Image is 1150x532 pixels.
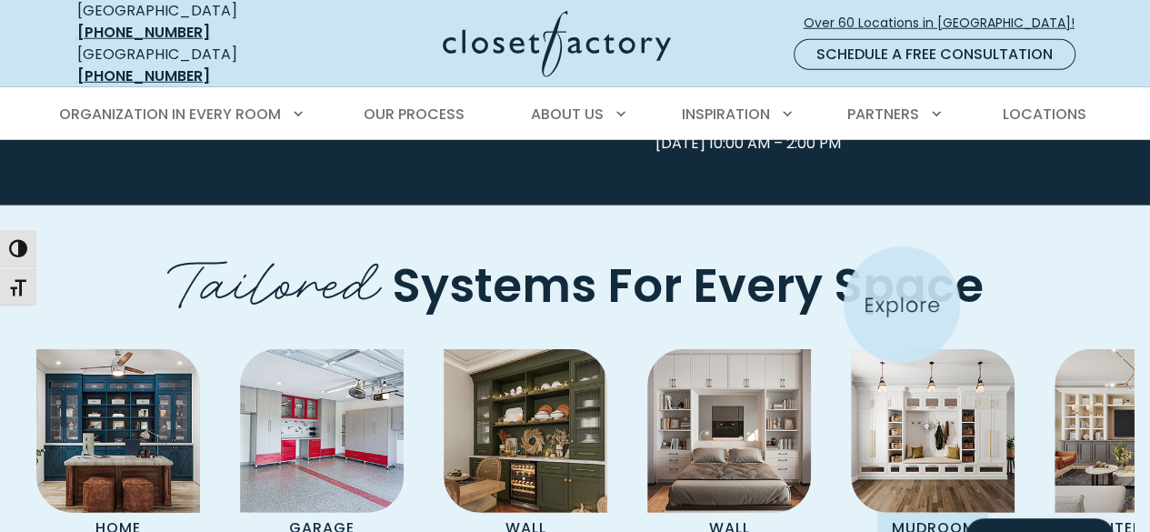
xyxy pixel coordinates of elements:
[77,44,300,87] div: [GEOGRAPHIC_DATA]
[794,39,1075,70] a: Schedule a Free Consultation
[46,89,1105,140] nav: Primary Menu
[443,11,671,77] img: Closet Factory Logo
[77,22,210,43] a: [PHONE_NUMBER]
[77,65,210,86] a: [PHONE_NUMBER]
[240,349,404,513] img: Garage Cabinets
[804,14,1089,33] span: Over 60 Locations in [GEOGRAPHIC_DATA]!
[682,104,770,125] span: Inspiration
[803,7,1090,39] a: Over 60 Locations in [GEOGRAPHIC_DATA]!
[647,349,811,513] img: Wall Bed
[167,234,381,321] span: Tailored
[59,104,281,125] span: Organization in Every Room
[392,254,984,319] span: Systems For Every Space
[36,349,200,513] img: Home Office featuring desk and custom cabinetry
[444,349,607,513] img: Wall unit
[655,133,903,155] span: [DATE] 10:00 AM – 2:00 PM
[364,104,465,125] span: Our Process
[531,104,604,125] span: About Us
[851,349,1015,513] img: Mudroom Cabinets
[847,104,919,125] span: Partners
[1002,104,1085,125] span: Locations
